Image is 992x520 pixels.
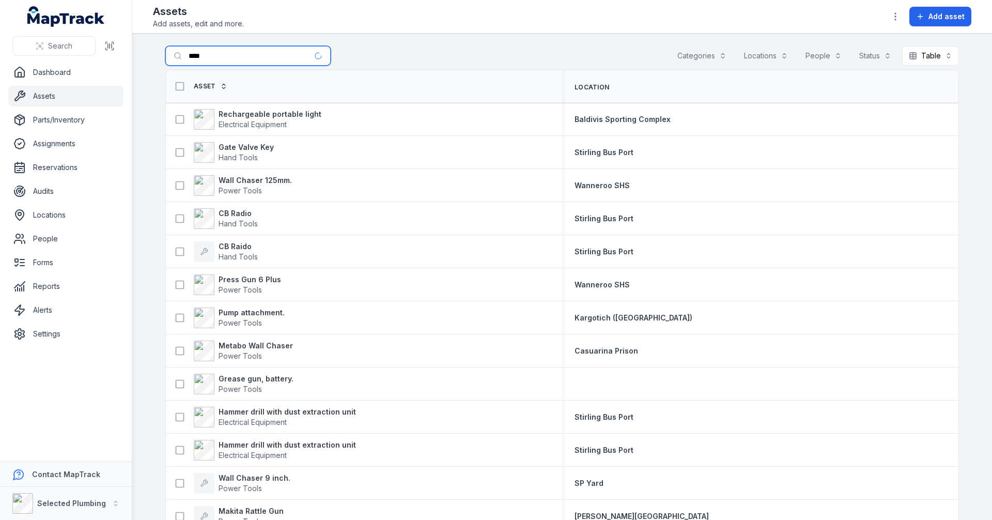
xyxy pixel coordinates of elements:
[575,446,633,454] span: Stirling Bus Port
[575,280,630,290] a: Wanneroo SHS
[219,506,284,516] strong: Makita Rattle Gun
[909,7,971,26] button: Add asset
[194,82,227,90] a: Asset
[575,115,671,124] span: Baldivis Sporting Complex
[219,252,258,261] span: Hand Tools
[8,110,123,130] a: Parts/Inventory
[575,180,630,191] a: Wanneroo SHS
[219,186,262,195] span: Power Tools
[219,120,287,129] span: Electrical Equipment
[219,418,287,426] span: Electrical Equipment
[8,276,123,297] a: Reports
[219,318,262,327] span: Power Tools
[575,412,633,421] span: Stirling Bus Port
[194,82,216,90] span: Asset
[575,148,633,157] span: Stirling Bus Port
[575,313,692,323] a: Kargotich ([GEOGRAPHIC_DATA])
[194,473,290,494] a: Wall Chaser 9 inch.Power Tools
[219,241,258,252] strong: CB Raido
[575,114,671,125] a: Baldivis Sporting Complex
[575,346,638,356] a: Casuarina Prison
[575,181,630,190] span: Wanneroo SHS
[928,11,965,22] span: Add asset
[194,341,293,361] a: Metabo Wall ChaserPower Tools
[37,499,106,508] strong: Selected Plumbing
[219,484,262,493] span: Power Tools
[219,109,321,119] strong: Rechargeable portable light
[194,175,292,196] a: Wall Chaser 125mm.Power Tools
[153,4,244,19] h2: Assets
[8,181,123,202] a: Audits
[219,374,293,384] strong: Grease gun, battery.
[575,247,633,257] a: Stirling Bus Port
[219,451,287,460] span: Electrical Equipment
[737,46,795,66] button: Locations
[219,341,293,351] strong: Metabo Wall Chaser
[219,274,281,285] strong: Press Gun 6 Plus
[219,440,356,450] strong: Hammer drill with dust extraction unit
[575,213,633,224] a: Stirling Bus Port
[194,142,274,163] a: Gate Valve KeyHand Tools
[799,46,848,66] button: People
[575,83,609,91] span: Location
[32,470,100,479] strong: Contact MapTrack
[8,324,123,344] a: Settings
[194,440,356,461] a: Hammer drill with dust extraction unitElectrical Equipment
[194,208,258,229] a: CB RadioHand Tools
[575,479,603,487] span: SP Yard
[671,46,733,66] button: Categories
[8,133,123,154] a: Assignments
[219,208,258,219] strong: CB Radio
[194,274,281,295] a: Press Gun 6 PlusPower Tools
[219,142,274,152] strong: Gate Valve Key
[8,62,123,83] a: Dashboard
[219,308,285,318] strong: Pump attachment.
[575,478,603,488] a: SP Yard
[8,300,123,320] a: Alerts
[575,445,633,455] a: Stirling Bus Port
[194,407,356,427] a: Hammer drill with dust extraction unitElectrical Equipment
[219,175,292,186] strong: Wall Chaser 125mm.
[219,351,262,360] span: Power Tools
[575,346,638,355] span: Casuarina Prison
[194,374,293,394] a: Grease gun, battery.Power Tools
[48,41,72,51] span: Search
[219,219,258,228] span: Hand Tools
[219,385,262,393] span: Power Tools
[902,46,959,66] button: Table
[27,6,105,27] a: MapTrack
[575,280,630,289] span: Wanneroo SHS
[8,252,123,273] a: Forms
[219,153,258,162] span: Hand Tools
[575,214,633,223] span: Stirling Bus Port
[575,412,633,422] a: Stirling Bus Port
[12,36,96,56] button: Search
[219,407,356,417] strong: Hammer drill with dust extraction unit
[8,157,123,178] a: Reservations
[575,247,633,256] span: Stirling Bus Port
[194,241,258,262] a: CB RaidoHand Tools
[8,228,123,249] a: People
[853,46,898,66] button: Status
[153,19,244,29] span: Add assets, edit and more.
[219,473,290,483] strong: Wall Chaser 9 inch.
[194,308,285,328] a: Pump attachment.Power Tools
[8,86,123,106] a: Assets
[219,285,262,294] span: Power Tools
[194,109,321,130] a: Rechargeable portable lightElectrical Equipment
[8,205,123,225] a: Locations
[575,313,692,322] span: Kargotich ([GEOGRAPHIC_DATA])
[575,147,633,158] a: Stirling Bus Port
